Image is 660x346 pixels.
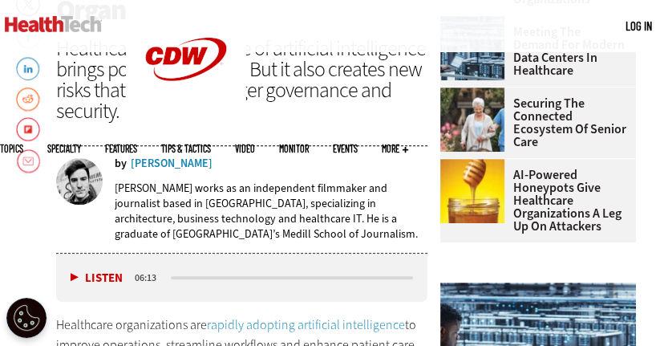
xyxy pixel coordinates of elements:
[56,158,103,205] img: nathan eddy
[5,16,102,32] img: Home
[6,298,47,338] button: Open Preferences
[382,144,408,153] span: More
[279,144,309,153] a: MonITor
[126,106,246,123] a: CDW
[115,181,427,242] p: [PERSON_NAME] works as an independent filmmaker and journalist based in [GEOGRAPHIC_DATA], specia...
[6,298,47,338] div: Cookie Settings
[132,271,168,285] div: duration
[207,316,405,333] a: rapidly adopting artificial intelligence
[440,97,626,149] a: Securing the Connected Ecosystem of Senior Care
[440,159,504,223] img: jar of honey with a honey dipper
[626,18,652,35] div: User menu
[440,169,626,233] a: AI-Powered Honeypots Give Healthcare Organizations a Leg Up on Attackers
[626,18,652,33] a: Log in
[56,254,427,302] div: media player
[105,144,137,153] a: Features
[71,272,123,284] button: Listen
[161,144,211,153] a: Tips & Tactics
[47,144,81,153] span: Specialty
[235,144,255,153] a: Video
[333,144,358,153] a: Events
[440,159,512,172] a: jar of honey with a honey dipper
